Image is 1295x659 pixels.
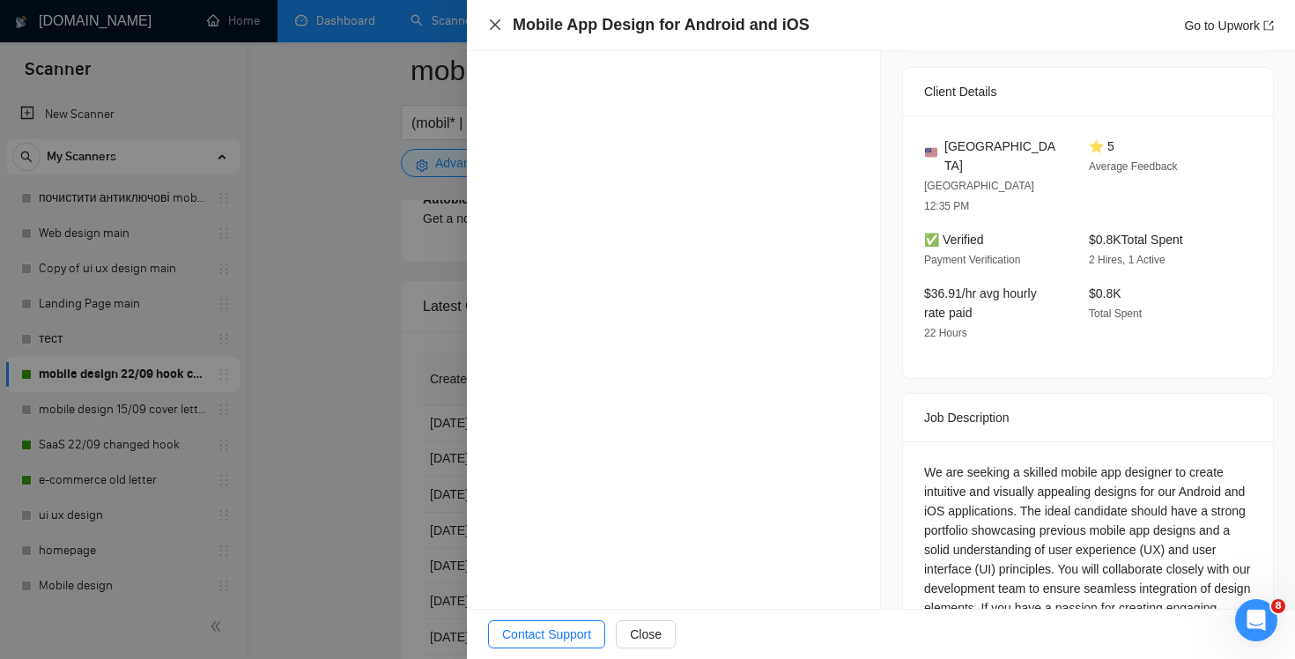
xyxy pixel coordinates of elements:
[925,146,937,159] img: 🇺🇸
[616,620,676,648] button: Close
[924,180,1034,212] span: [GEOGRAPHIC_DATA] 12:35 PM
[1184,19,1274,33] a: Go to Upworkexport
[1235,599,1277,641] iframe: Intercom live chat
[1263,20,1274,31] span: export
[488,18,502,32] span: close
[924,254,1020,266] span: Payment Verification
[1271,599,1285,613] span: 8
[924,327,967,339] span: 22 Hours
[924,286,1037,320] span: $36.91/hr avg hourly rate paid
[630,625,662,644] span: Close
[488,18,502,33] button: Close
[1089,139,1114,153] span: ⭐ 5
[924,463,1252,637] div: We are seeking a skilled mobile app designer to create intuitive and visually appealing designs f...
[924,68,1252,115] div: Client Details
[1089,160,1178,173] span: Average Feedback
[513,14,810,36] h4: Mobile App Design for Android and iOS
[1089,254,1165,266] span: 2 Hires, 1 Active
[944,137,1061,175] span: [GEOGRAPHIC_DATA]
[924,394,1252,441] div: Job Description
[924,233,984,247] span: ✅ Verified
[1089,307,1142,320] span: Total Spent
[502,625,591,644] span: Contact Support
[488,620,605,648] button: Contact Support
[1089,233,1183,247] span: $0.8K Total Spent
[1089,286,1121,300] span: $0.8K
